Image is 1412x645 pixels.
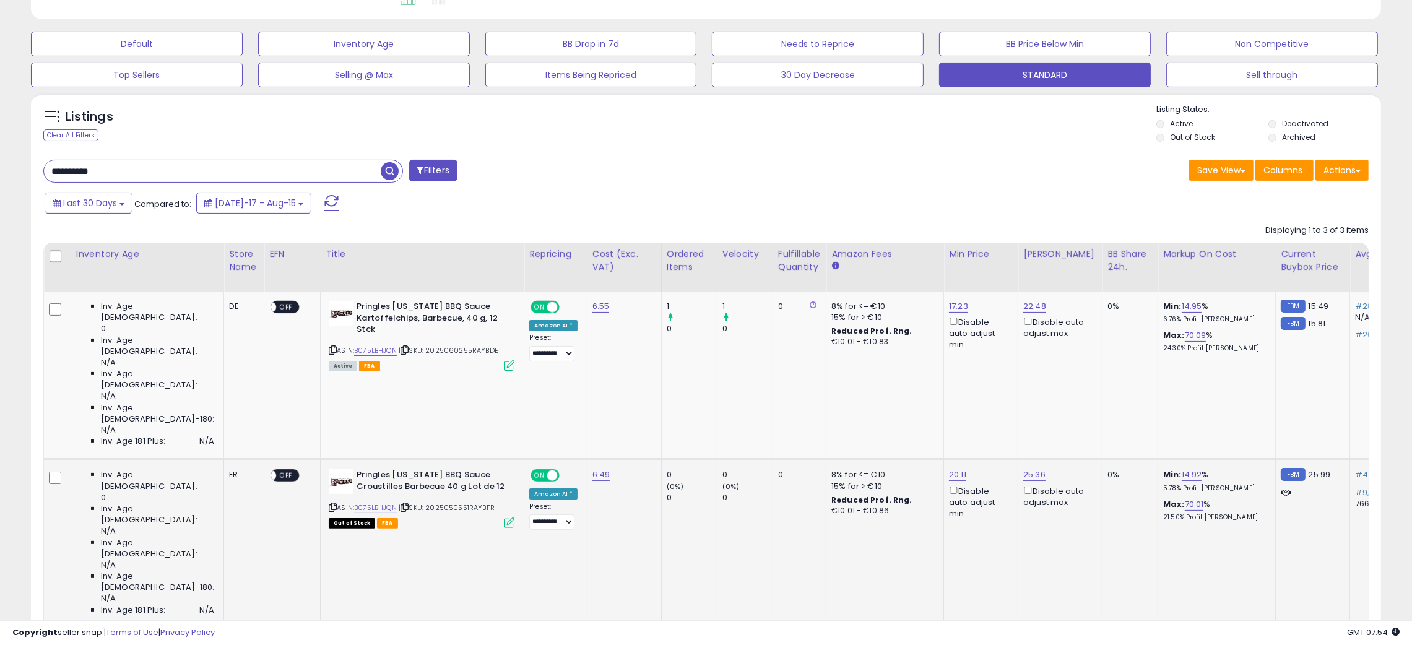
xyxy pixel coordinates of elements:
div: 1 [667,301,717,312]
p: Listing States: [1156,104,1381,116]
div: 15% for > €10 [831,481,934,492]
div: Cost (Exc. VAT) [592,248,656,274]
h5: Listings [66,108,113,126]
label: Out of Stock [1170,132,1215,142]
span: N/A [101,391,116,402]
a: 25.36 [1023,469,1046,481]
div: Repricing [529,248,582,261]
button: Non Competitive [1166,32,1378,56]
b: Max: [1163,498,1185,510]
div: 0 [778,469,816,480]
span: N/A [101,425,116,436]
span: 2025-09-17 07:54 GMT [1347,626,1400,638]
div: Store Name [229,248,259,274]
div: Markup on Cost [1163,248,1270,261]
div: Disable auto adjust max [1023,484,1093,508]
div: 0 [667,469,717,480]
span: Compared to: [134,198,191,210]
div: % [1163,301,1266,324]
span: Inv. Age [DEMOGRAPHIC_DATA]: [101,469,214,491]
span: Inv. Age [DEMOGRAPHIC_DATA]-180: [101,402,214,425]
span: All listings that are currently out of stock and unavailable for purchase on Amazon [329,518,375,529]
div: Current Buybox Price [1281,248,1345,274]
span: ON [532,302,547,313]
button: Filters [409,160,457,181]
div: % [1163,499,1266,522]
b: Reduced Prof. Rng. [831,495,912,505]
button: Needs to Reprice [712,32,924,56]
div: 8% for <= €10 [831,469,934,480]
span: Inv. Age [DEMOGRAPHIC_DATA]: [101,301,214,323]
small: FBM [1281,300,1305,313]
div: Amazon AI * [529,320,578,331]
button: 30 Day Decrease [712,63,924,87]
span: 0 [101,492,106,503]
b: Min: [1163,469,1182,480]
span: Inv. Age [DEMOGRAPHIC_DATA]: [101,368,214,391]
span: #28,911 [1355,300,1385,312]
span: N/A [199,605,214,616]
button: Items Being Repriced [485,63,697,87]
small: Amazon Fees. [831,261,839,272]
span: FBA [359,361,380,371]
span: N/A [101,526,116,537]
div: 0 [667,492,717,503]
div: Velocity [722,248,768,261]
div: Min Price [949,248,1013,261]
p: 6.76% Profit [PERSON_NAME] [1163,315,1266,324]
button: Selling @ Max [258,63,470,87]
span: #9,690 [1355,487,1385,498]
a: 17.23 [949,300,968,313]
b: Pringles [US_STATE] BBQ Sauce Kartoffelchips, Barbecue, 40 g, 12 Stck [357,301,507,339]
label: Active [1170,118,1193,129]
img: 419ou9mQSEL._SL40_.jpg [329,469,353,494]
span: Inv. Age [DEMOGRAPHIC_DATA]: [101,537,214,560]
div: Preset: [529,503,578,530]
span: N/A [101,357,116,368]
div: DE [229,301,254,312]
div: FR [229,469,254,480]
button: STANDARD [939,63,1151,87]
span: #266 [1355,329,1378,340]
div: 0 [778,301,816,312]
div: 0% [1107,469,1148,480]
a: 6.55 [592,300,610,313]
div: % [1163,330,1266,353]
th: The percentage added to the cost of goods (COGS) that forms the calculator for Min & Max prices. [1158,243,1276,292]
span: Inv. Age 181 Plus: [101,436,166,447]
span: FBA [377,518,398,529]
b: Min: [1163,300,1182,312]
div: Amazon AI * [529,488,578,500]
div: 1 [722,301,773,312]
label: Archived [1282,132,1315,142]
div: 0 [667,323,717,334]
div: seller snap | | [12,627,215,639]
span: N/A [199,436,214,447]
span: Last 30 Days [63,197,117,209]
span: Inv. Age [DEMOGRAPHIC_DATA]: [101,335,214,357]
span: 0 [101,323,106,334]
button: Actions [1315,160,1369,181]
div: Inventory Age [76,248,219,261]
span: OFF [558,302,578,313]
div: Clear All Filters [43,129,98,141]
div: EFN [269,248,315,261]
b: Pringles [US_STATE] BBQ Sauce Croustilles Barbecue 40 g Lot de 12 [357,469,507,495]
a: 6.49 [592,469,610,481]
strong: Copyright [12,626,58,638]
div: % [1163,469,1266,492]
span: 15.81 [1309,318,1326,329]
label: Deactivated [1282,118,1328,129]
button: Save View [1189,160,1254,181]
button: BB Price Below Min [939,32,1151,56]
a: Privacy Policy [160,626,215,638]
div: Preset: [529,334,578,361]
span: Inv. Age 181 Plus: [101,605,166,616]
a: 70.09 [1185,329,1206,342]
div: [PERSON_NAME] [1023,248,1097,261]
span: OFF [277,302,297,313]
span: OFF [558,470,578,481]
div: ASIN: [329,301,514,370]
button: Sell through [1166,63,1378,87]
div: 0% [1107,301,1148,312]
